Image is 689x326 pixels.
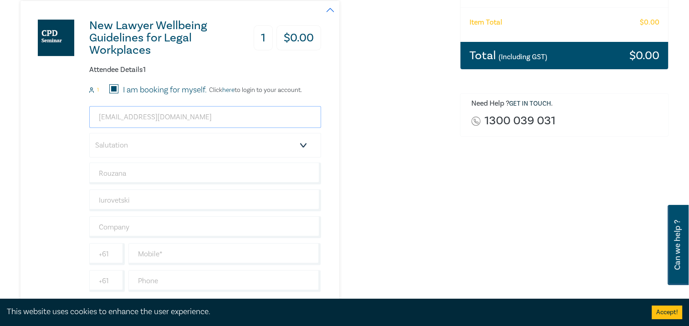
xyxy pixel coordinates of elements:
a: 1300 039 031 [484,115,555,127]
button: Accept cookies [652,306,682,319]
h3: Total [470,50,547,61]
small: (Including GST) [499,52,547,61]
input: Mobile* [128,243,321,265]
small: 1 [97,87,99,93]
input: First Name* [89,163,321,184]
h3: $ 0.00 [276,25,321,51]
h3: $ 0.00 [629,50,659,61]
div: This website uses cookies to enhance the user experience. [7,306,638,318]
h3: New Lawyer Wellbeing Guidelines for Legal Workplaces [89,20,239,56]
input: Last Name* [89,189,321,211]
h6: Need Help ? . [471,99,662,108]
input: Phone [128,270,321,292]
h6: Attendee Details 1 [89,66,321,74]
h6: Item Total [470,18,502,27]
label: I am booking for myself. [123,84,207,96]
h6: $ 0.00 [639,18,659,27]
input: Company [89,216,321,238]
img: New Lawyer Wellbeing Guidelines for Legal Workplaces [38,20,74,56]
span: Can we help ? [673,210,682,280]
a: Get in touch [509,100,551,108]
input: Attendee Email* [89,106,321,128]
a: here [222,86,235,94]
input: +61 [89,270,125,292]
p: Click to login to your account. [207,87,302,94]
input: +61 [89,243,125,265]
h3: 1 [254,25,273,51]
